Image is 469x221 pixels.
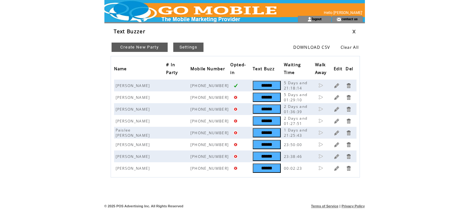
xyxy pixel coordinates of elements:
[324,11,362,15] span: Hello [PERSON_NAME]'
[318,142,323,147] a: Click to set as walk away
[341,17,358,21] a: contact us
[190,130,231,136] span: [PHONE_NUMBER]
[318,118,323,123] a: Click to set as walk away
[346,154,352,159] a: Click to delete
[318,107,323,112] a: Click to set as walk away
[230,60,246,78] span: Opted-in
[116,166,152,171] span: [PERSON_NAME]
[190,83,231,88] span: [PHONE_NUMBER]
[104,204,184,208] span: © 2025 POS Advertising Inc. All Rights Reserved
[337,17,341,22] img: contact_us_icon.gif
[334,94,340,100] a: Click to edit
[318,166,323,171] a: Click to set as walk away
[116,142,152,147] span: [PERSON_NAME]
[334,130,340,136] a: Click to edit
[190,142,231,147] span: [PHONE_NUMBER]
[173,43,204,52] a: Settings
[190,154,231,159] span: [PHONE_NUMBER]
[334,165,340,171] a: Click to edit
[346,165,352,171] a: Click to delete
[334,64,344,75] span: Edit
[114,28,146,35] span: Text Buzzer
[307,17,312,22] img: account_icon.gif
[190,95,231,100] span: [PHONE_NUMBER]
[346,94,352,100] a: Click to delete
[112,43,168,52] a: Create New Party
[311,204,338,208] a: Terms of Service
[334,154,340,159] a: Click to edit
[318,83,323,88] a: Click to set as walk away
[342,204,365,208] a: Privacy Policy
[293,44,330,50] a: DOWNLOAD CSV
[284,166,304,171] span: 00:02:23
[318,154,323,159] a: Click to set as walk away
[114,64,128,75] span: Name
[190,166,231,171] span: [PHONE_NUMBER]
[190,107,231,112] span: [PHONE_NUMBER]
[315,60,328,78] span: Walk Away
[116,154,152,159] span: [PERSON_NAME]
[334,118,340,124] a: Click to edit
[116,118,152,124] span: [PERSON_NAME]
[334,83,340,89] a: Click to edit
[346,106,352,112] a: Click to delete
[284,104,307,114] span: 2 Days and 01:36:39
[284,60,301,78] span: Waiting Time
[116,83,152,88] span: [PERSON_NAME]
[312,17,322,21] a: logout
[346,130,352,136] a: Click to delete
[116,127,152,138] span: Paislee [PERSON_NAME]
[284,127,307,138] span: 1 Days and 21:25:43
[334,106,340,112] a: Click to edit
[253,64,276,75] span: Text Buzz
[284,80,307,91] span: 5 Days and 21:18:14
[116,95,152,100] span: [PERSON_NAME]
[346,83,352,89] a: Click to delete
[346,118,352,124] a: Click to delete
[190,118,231,124] span: [PHONE_NUMBER]
[284,142,304,147] span: 23:50:00
[190,64,227,75] span: Mobile Number
[346,64,355,75] span: Del
[341,44,359,50] a: Clear All
[284,154,304,159] span: 23:38:46
[318,95,323,100] a: Click to set as walk away
[334,142,340,148] a: Click to edit
[284,116,307,126] span: 2 Days and 01:27:51
[346,142,352,148] a: Click to delete
[284,92,307,103] span: 5 Days and 01:29:10
[116,107,152,112] span: [PERSON_NAME]
[339,204,340,208] span: |
[318,130,323,135] a: Click to set as walk away
[166,60,180,78] span: # In Party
